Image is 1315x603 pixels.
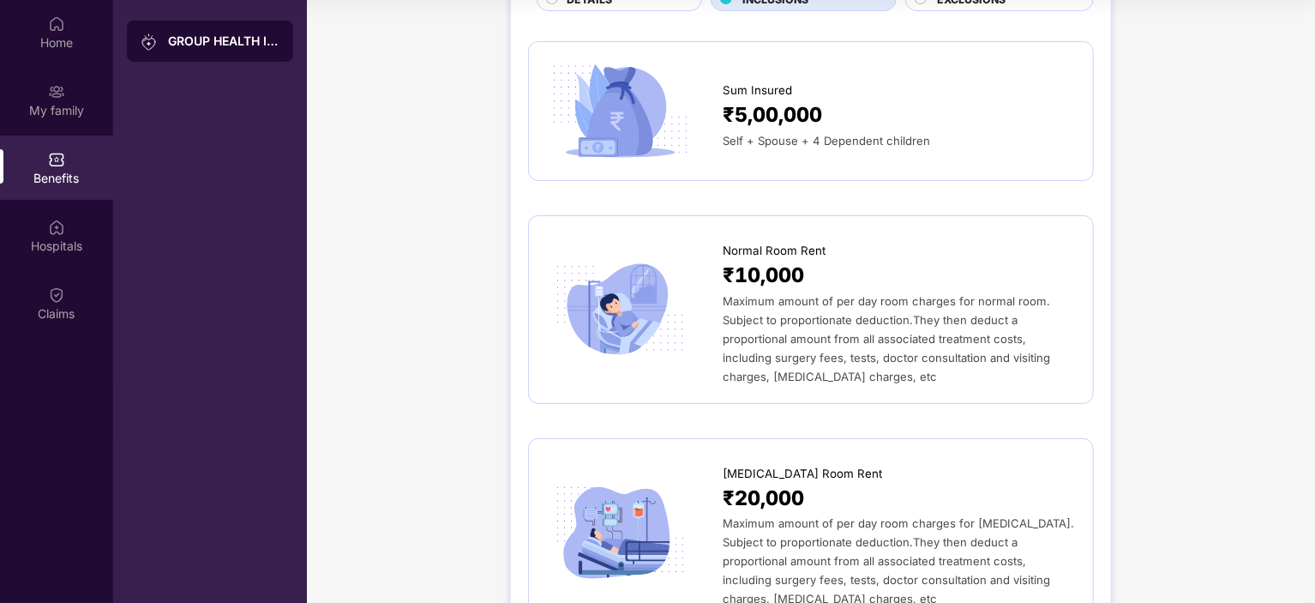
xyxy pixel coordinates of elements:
[723,483,804,515] span: ₹20,000
[723,99,822,131] span: ₹5,00,000
[723,242,826,260] span: Normal Room Rent
[48,83,65,100] img: svg+xml;base64,PHN2ZyB3aWR0aD0iMjAiIGhlaWdodD0iMjAiIHZpZXdCb3g9IjAgMCAyMCAyMCIgZmlsbD0ibm9uZSIgeG...
[48,15,65,33] img: svg+xml;base64,PHN2ZyBpZD0iSG9tZSIgeG1sbnM9Imh0dHA6Ly93d3cudzMub3JnLzIwMDAvc3ZnIiB3aWR0aD0iMjAiIG...
[546,59,694,162] img: icon
[141,33,158,51] img: svg+xml;base64,PHN2ZyB3aWR0aD0iMjAiIGhlaWdodD0iMjAiIHZpZXdCb3g9IjAgMCAyMCAyMCIgZmlsbD0ibm9uZSIgeG...
[546,258,694,361] img: icon
[723,134,930,148] span: Self + Spouse + 4 Dependent children
[723,465,882,483] span: [MEDICAL_DATA] Room Rent
[723,294,1050,383] span: Maximum amount of per day room charges for normal room. Subject to proportionate deduction.They t...
[546,480,694,583] img: icon
[48,151,65,168] img: svg+xml;base64,PHN2ZyBpZD0iQmVuZWZpdHMiIHhtbG5zPSJodHRwOi8vd3d3LnczLm9yZy8yMDAwL3N2ZyIgd2lkdGg9Ij...
[723,260,804,292] span: ₹10,000
[48,286,65,304] img: svg+xml;base64,PHN2ZyBpZD0iQ2xhaW0iIHhtbG5zPSJodHRwOi8vd3d3LnczLm9yZy8yMDAwL3N2ZyIgd2lkdGg9IjIwIi...
[723,81,792,99] span: Sum Insured
[48,219,65,236] img: svg+xml;base64,PHN2ZyBpZD0iSG9zcGl0YWxzIiB4bWxucz0iaHR0cDovL3d3dy53My5vcmcvMjAwMC9zdmciIHdpZHRoPS...
[168,33,279,50] div: GROUP HEALTH INSURANCE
